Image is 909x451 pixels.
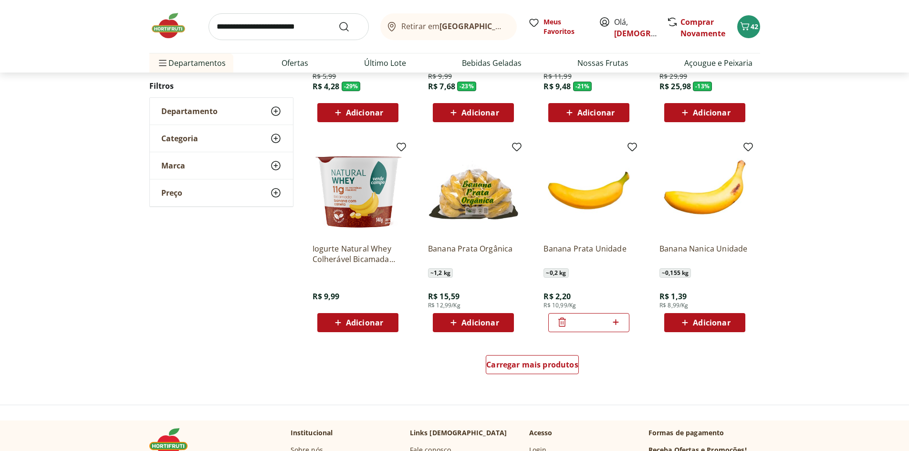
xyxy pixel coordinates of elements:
[433,313,514,332] button: Adicionar
[486,361,578,368] span: Carregar mais produtos
[577,57,628,69] a: Nossas Frutas
[291,428,333,438] p: Institucional
[313,72,336,81] span: R$ 5,99
[161,106,218,116] span: Departamento
[693,319,730,326] span: Adicionar
[543,72,571,81] span: R$ 11,99
[543,145,634,236] img: Banana Prata Unidade
[282,57,308,69] a: Ofertas
[543,302,576,309] span: R$ 10,99/Kg
[161,188,182,198] span: Preço
[161,134,198,143] span: Categoria
[659,81,691,92] span: R$ 25,98
[313,81,340,92] span: R$ 4,28
[751,22,758,31] span: 42
[693,109,730,116] span: Adicionar
[150,152,293,179] button: Marca
[684,57,752,69] a: Açougue e Peixaria
[680,17,725,39] a: Comprar Novamente
[428,81,455,92] span: R$ 7,68
[548,103,629,122] button: Adicionar
[659,72,687,81] span: R$ 29,99
[528,17,587,36] a: Meus Favoritos
[659,291,687,302] span: R$ 1,39
[428,243,519,264] a: Banana Prata Orgânica
[150,98,293,125] button: Departamento
[543,291,571,302] span: R$ 2,20
[543,268,568,278] span: ~ 0,2 kg
[664,103,745,122] button: Adicionar
[428,72,452,81] span: R$ 9,99
[543,243,634,264] a: Banana Prata Unidade
[149,11,197,40] img: Hortifruti
[317,313,398,332] button: Adicionar
[648,428,760,438] p: Formas de pagamento
[364,57,406,69] a: Último Lote
[428,302,460,309] span: R$ 12,99/Kg
[486,355,579,378] a: Carregar mais produtos
[338,21,361,32] button: Submit Search
[150,125,293,152] button: Categoria
[313,145,403,236] img: Iogurte Natural Whey Colherável Bicamada Banana com Canela 11g de Proteína Verde Campo 140g
[659,145,750,236] img: Banana Nanica Unidade
[614,16,657,39] span: Olá,
[543,17,587,36] span: Meus Favoritos
[380,13,517,40] button: Retirar em[GEOGRAPHIC_DATA]/[GEOGRAPHIC_DATA]
[401,22,507,31] span: Retirar em
[461,109,499,116] span: Adicionar
[573,82,592,91] span: - 21 %
[346,109,383,116] span: Adicionar
[157,52,168,74] button: Menu
[659,268,691,278] span: ~ 0,155 kg
[410,428,507,438] p: Links [DEMOGRAPHIC_DATA]
[737,15,760,38] button: Carrinho
[428,145,519,236] img: Banana Prata Orgânica
[659,243,750,264] a: Banana Nanica Unidade
[439,21,600,31] b: [GEOGRAPHIC_DATA]/[GEOGRAPHIC_DATA]
[313,243,403,264] a: Iogurte Natural Whey Colherável Bicamada Banana com Canela 11g de Proteína Verde Campo 140g
[149,76,293,95] h2: Filtros
[543,81,571,92] span: R$ 9,48
[659,302,689,309] span: R$ 8,99/Kg
[428,291,460,302] span: R$ 15,59
[577,109,615,116] span: Adicionar
[529,428,553,438] p: Acesso
[664,313,745,332] button: Adicionar
[461,319,499,326] span: Adicionar
[693,82,712,91] span: - 13 %
[313,291,340,302] span: R$ 9,99
[614,28,700,39] a: [DEMOGRAPHIC_DATA]
[161,161,185,170] span: Marca
[433,103,514,122] button: Adicionar
[150,179,293,206] button: Preço
[157,52,226,74] span: Departamentos
[428,268,453,278] span: ~ 1,2 kg
[457,82,476,91] span: - 23 %
[462,57,522,69] a: Bebidas Geladas
[346,319,383,326] span: Adicionar
[342,82,361,91] span: - 29 %
[317,103,398,122] button: Adicionar
[209,13,369,40] input: search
